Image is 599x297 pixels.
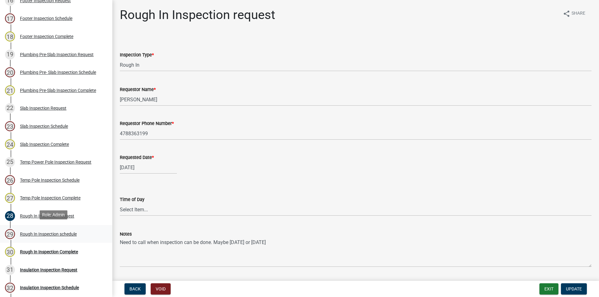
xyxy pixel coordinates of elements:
button: Exit [539,283,558,295]
div: 22 [5,103,15,113]
div: 18 [5,31,15,41]
div: 27 [5,193,15,203]
div: Temp Pole Inspection Schedule [20,178,80,182]
div: 20 [5,67,15,77]
span: Share [572,10,585,17]
div: Plumbing Pre-Slab Inspection Complete [20,88,96,93]
div: 23 [5,121,15,131]
label: Inspection Type [120,53,154,57]
div: Plumbing Pre- Slab Inspection Schedule [20,70,96,74]
label: Requestor Name [120,88,156,92]
div: 31 [5,265,15,275]
div: 19 [5,50,15,60]
label: Requested Date [120,156,154,160]
div: Role: Admin [40,210,67,219]
div: Plumbing Pre-Slab Inspection Request [20,52,94,57]
div: Rough In Inspection request [20,214,74,218]
div: Slab Inspection Request [20,106,66,110]
span: Back [129,286,141,291]
div: 32 [5,283,15,293]
button: shareShare [558,7,590,20]
div: 21 [5,85,15,95]
label: Time of Day [120,198,144,202]
div: 26 [5,175,15,185]
button: Void [151,283,171,295]
div: Temp Power Pole Inspection Request [20,160,91,164]
div: Footer Inspection Complete [20,34,73,39]
div: Temp Pole Inspection Complete [20,196,80,200]
h1: Rough In Inspection request [120,7,275,22]
button: Update [561,283,587,295]
label: Notes [120,232,132,237]
div: Footer Inspection Schedule [20,16,72,21]
div: Insulation Inspection Schedule [20,285,79,290]
div: Insulation Inspection Request [20,268,77,272]
span: Update [566,286,582,291]
div: Rough In Inspection schedule [20,232,77,236]
div: 24 [5,139,15,149]
label: Requestor Phone Number [120,122,174,126]
div: Rough In Inspection Complete [20,250,78,254]
div: 30 [5,247,15,257]
div: 28 [5,211,15,221]
input: mm/dd/yyyy [120,161,177,174]
div: 17 [5,13,15,23]
div: Slab Inspection Complete [20,142,69,146]
div: 29 [5,229,15,239]
button: Back [124,283,146,295]
div: Slab Inspection Schedule [20,124,68,128]
i: share [563,10,570,17]
div: 25 [5,157,15,167]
